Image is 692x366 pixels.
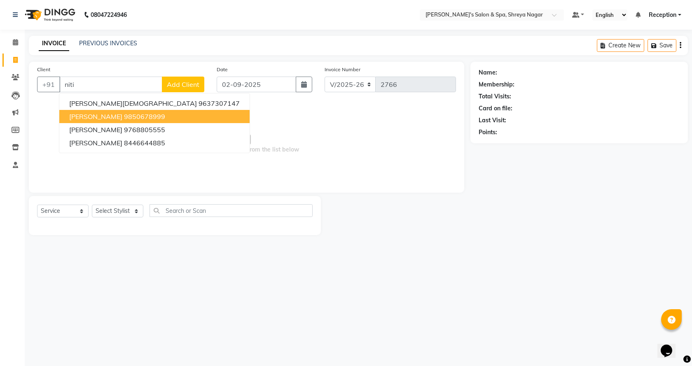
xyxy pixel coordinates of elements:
span: [PERSON_NAME] [69,126,122,134]
ngb-highlight: 9768805555 [124,126,165,134]
div: Points: [479,128,497,137]
div: Last Visit: [479,116,506,125]
button: Add Client [162,77,204,92]
span: [PERSON_NAME] [69,112,122,121]
ngb-highlight: 9637307147 [199,99,240,107]
img: logo [21,3,77,26]
label: Date [217,66,228,73]
button: Save [648,39,676,52]
button: Create New [597,39,644,52]
b: 08047224946 [91,3,127,26]
div: Name: [479,68,497,77]
button: +91 [37,77,60,92]
label: Client [37,66,50,73]
ngb-highlight: 9850678999 [124,112,165,121]
span: [PERSON_NAME] [69,139,122,147]
iframe: chat widget [657,333,684,358]
div: Membership: [479,80,514,89]
a: PREVIOUS INVOICES [79,40,137,47]
span: Reception [649,11,676,19]
ngb-highlight: 8446644885 [124,139,165,147]
div: Total Visits: [479,92,511,101]
div: Card on file: [479,104,512,113]
label: Invoice Number [325,66,360,73]
span: Select & add items from the list below [37,102,456,184]
input: Search or Scan [150,204,313,217]
span: Add Client [167,80,199,89]
a: INVOICE [39,36,69,51]
input: Search by Name/Mobile/Email/Code [59,77,162,92]
span: [PERSON_NAME][DEMOGRAPHIC_DATA] [69,99,197,107]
